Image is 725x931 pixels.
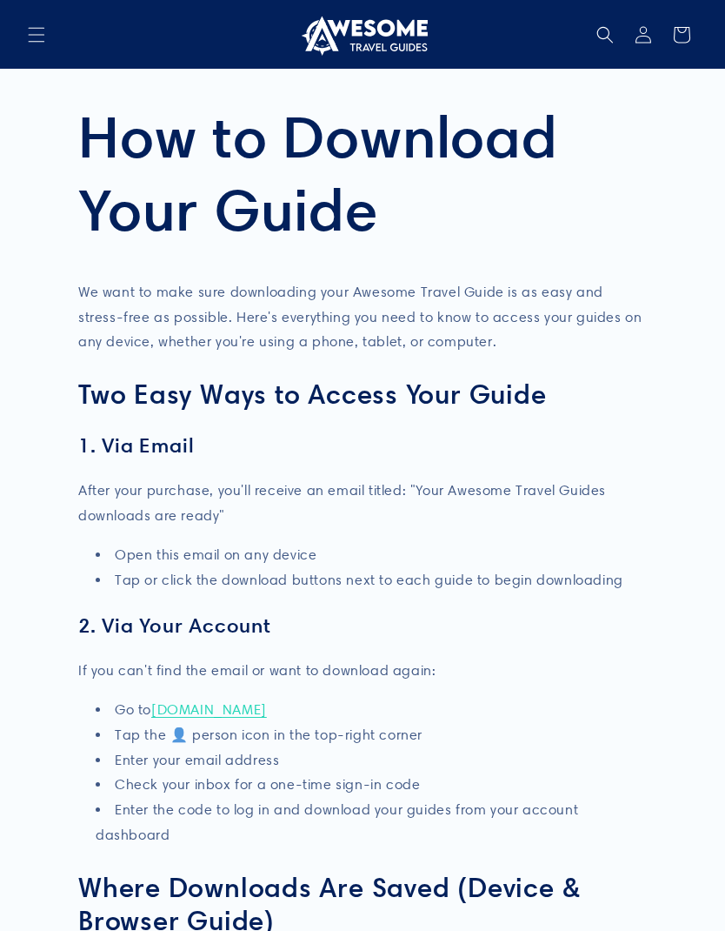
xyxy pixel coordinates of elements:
li: Tap the 👤 person icon in the top-right corner [96,723,647,748]
a: [DOMAIN_NAME] [151,701,267,718]
li: Tap or click the download buttons next to each guide to begin downloading [96,568,647,593]
p: After your purchase, you'll receive an email titled: "Your Awesome Travel Guides downloads are re... [78,479,647,529]
p: We want to make sure downloading your Awesome Travel Guide is as easy and stress-free as possible... [78,280,647,355]
li: Enter the code to log in and download your guides from your account dashboard [96,798,647,848]
h1: How to Download Your Guide [78,100,647,244]
a: Awesome Travel Guides [291,7,435,62]
h2: Two Easy Ways to Access Your Guide [78,378,647,411]
li: Open this email on any device [96,543,647,568]
h3: 1. Via Email [78,433,647,459]
h3: 2. Via Your Account [78,613,647,639]
img: Awesome Travel Guides [297,14,428,56]
li: Check your inbox for a one-time sign-in code [96,773,647,798]
li: Go to [96,698,647,723]
p: If you can't find the email or want to download again: [78,659,647,684]
summary: Search [586,16,624,54]
li: Enter your email address [96,748,647,774]
summary: Menu [17,16,56,54]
